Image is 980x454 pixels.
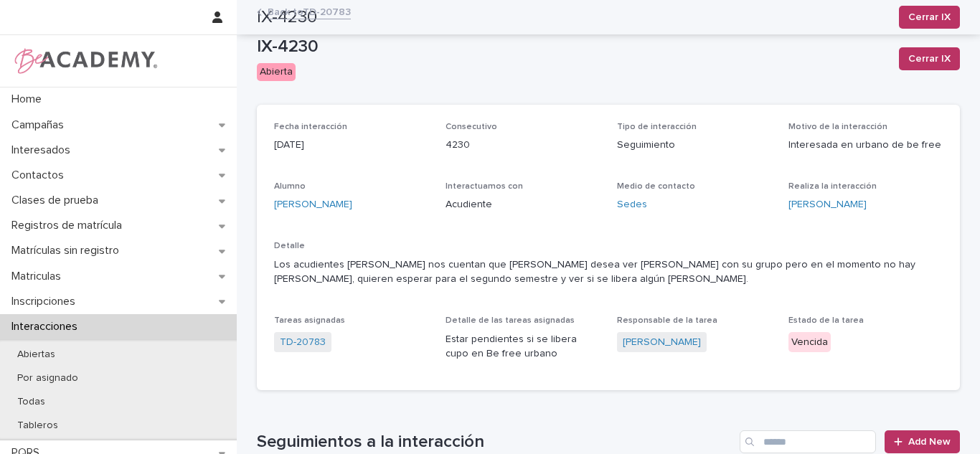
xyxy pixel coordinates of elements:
span: Consecutivo [446,123,497,131]
span: Detalle de las tareas asignadas [446,316,575,325]
span: Alumno [274,182,306,191]
span: Estado de la tarea [788,316,864,325]
p: Abiertas [6,349,67,361]
img: WPrjXfSUmiLcdUfaYY4Q [11,47,159,75]
span: Motivo de la interacción [788,123,887,131]
a: Sedes [617,197,647,212]
p: Matriculas [6,270,72,283]
p: Contactos [6,169,75,182]
span: Cerrar IX [908,52,951,66]
span: Add New [908,437,951,447]
p: Por asignado [6,372,90,384]
span: Detalle [274,242,305,250]
a: Add New [885,430,960,453]
p: Acudiente [446,197,600,212]
span: Tipo de interacción [617,123,697,131]
a: TD-20783 [280,335,326,350]
p: Interesada en urbano de be free [788,138,943,153]
p: Clases de prueba [6,194,110,207]
span: Fecha interacción [274,123,347,131]
span: Medio de contacto [617,182,695,191]
span: Interactuamos con [446,182,523,191]
p: Inscripciones [6,295,87,308]
a: Back toTD-20783 [268,3,351,19]
p: Home [6,93,53,106]
p: 4230 [446,138,600,153]
p: Registros de matrícula [6,219,133,232]
h1: Seguimientos a la interacción [257,432,734,453]
div: Vencida [788,332,831,353]
p: Interesados [6,143,82,157]
p: Los acudientes [PERSON_NAME] nos cuentan que [PERSON_NAME] desea ver [PERSON_NAME] con su grupo p... [274,257,943,288]
span: Responsable de la tarea [617,316,717,325]
span: Tareas asignadas [274,316,345,325]
span: Realiza la interacción [788,182,877,191]
a: [PERSON_NAME] [623,335,701,350]
a: [PERSON_NAME] [274,197,352,212]
p: Matrículas sin registro [6,244,131,257]
p: IX-4230 [257,37,887,57]
div: Abierta [257,63,296,81]
p: Tableros [6,420,70,432]
a: [PERSON_NAME] [788,197,867,212]
button: Cerrar IX [899,47,960,70]
p: [DATE] [274,138,428,153]
p: Todas [6,396,57,408]
p: Estar pendientes si se libera cupo en Be free urbano [446,332,600,362]
p: Seguimiento [617,138,771,153]
p: Interacciones [6,320,89,334]
input: Search [740,430,876,453]
p: Campañas [6,118,75,132]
